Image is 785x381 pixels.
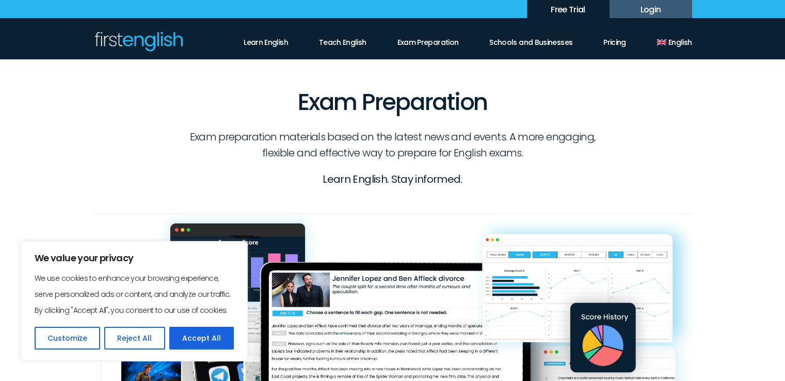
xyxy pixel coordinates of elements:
p: We value your privacy [35,252,234,264]
a: Teach English [319,31,366,48]
button: Reject All [104,327,165,350]
a: Pricing [603,31,626,48]
a: English [657,31,692,48]
h1: Exam Preparation [93,59,692,119]
strong: Learn English. Stay informed. [323,172,462,186]
p: We use cookies to enhance your browsing experience, serve personalized ads or content, and analyz... [35,271,234,319]
a: Exam Preparation [397,31,459,48]
a: Schools and Businesses [489,31,572,48]
a: Learn English [244,31,288,48]
p: Exam preparation materials based on the latest news and events. A more engaging, flexible and eff... [187,129,598,161]
button: Accept All [169,327,234,350]
button: Customize [35,327,100,350]
span: English [668,38,692,47]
